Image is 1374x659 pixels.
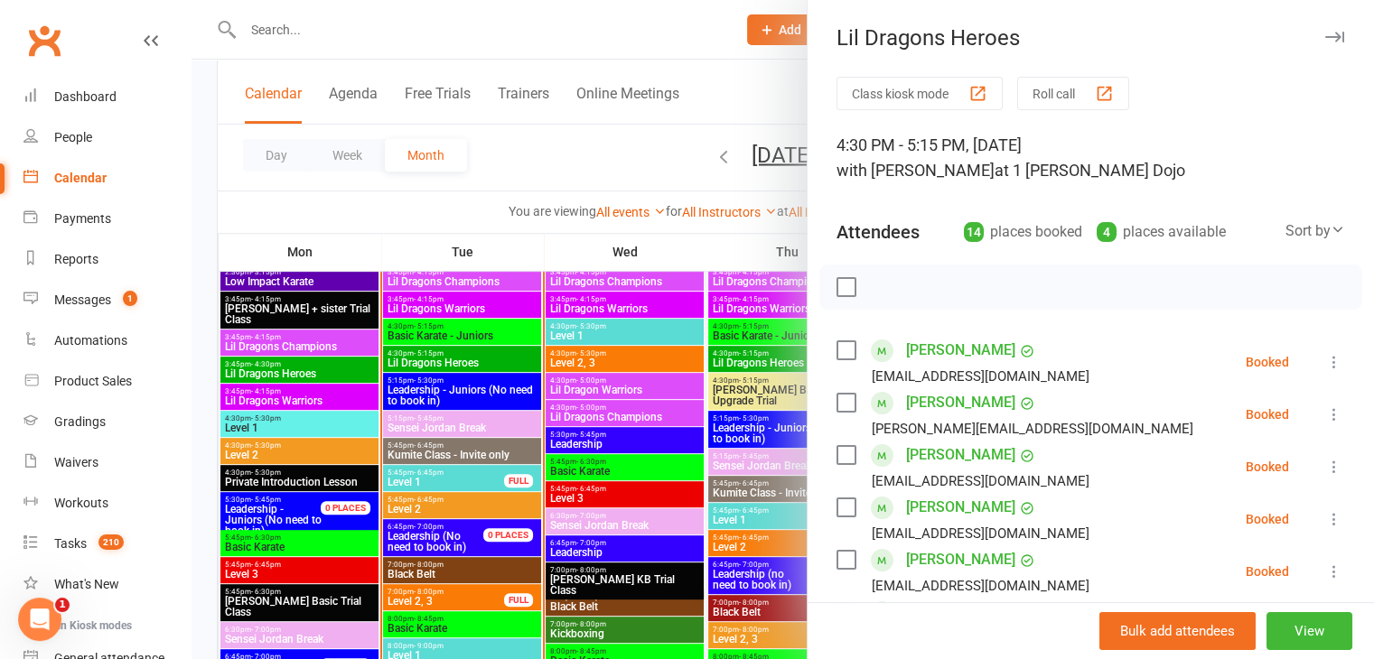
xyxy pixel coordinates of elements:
[1246,408,1289,421] div: Booked
[872,522,1089,545] div: [EMAIL_ADDRESS][DOMAIN_NAME]
[23,117,191,158] a: People
[808,25,1374,51] div: Lil Dragons Heroes
[54,252,98,266] div: Reports
[837,133,1345,183] div: 4:30 PM - 5:15 PM, [DATE]
[1017,77,1129,110] button: Roll call
[23,239,191,280] a: Reports
[872,417,1193,441] div: [PERSON_NAME][EMAIL_ADDRESS][DOMAIN_NAME]
[54,536,87,551] div: Tasks
[54,577,119,591] div: What's New
[872,574,1089,598] div: [EMAIL_ADDRESS][DOMAIN_NAME]
[54,374,132,388] div: Product Sales
[837,161,995,180] span: with [PERSON_NAME]
[23,199,191,239] a: Payments
[906,336,1015,365] a: [PERSON_NAME]
[1246,356,1289,368] div: Booked
[54,171,107,185] div: Calendar
[54,211,111,226] div: Payments
[54,414,106,429] div: Gradings
[1246,460,1289,473] div: Booked
[54,496,108,510] div: Workouts
[54,333,127,348] div: Automations
[98,534,124,550] span: 210
[23,158,191,199] a: Calendar
[964,222,984,242] div: 14
[906,545,1015,574] a: [PERSON_NAME]
[964,219,1082,245] div: places booked
[23,524,191,564] a: Tasks 210
[55,598,70,612] span: 1
[906,493,1015,522] a: [PERSON_NAME]
[1099,612,1256,650] button: Bulk add attendees
[906,598,1015,627] a: [PERSON_NAME]
[22,18,67,63] a: Clubworx
[23,361,191,402] a: Product Sales
[837,219,920,245] div: Attendees
[1246,565,1289,578] div: Booked
[54,89,117,104] div: Dashboard
[23,280,191,320] a: Messages 1
[54,130,92,144] div: People
[872,469,1089,493] div: [EMAIL_ADDRESS][DOMAIN_NAME]
[23,442,191,483] a: Waivers
[872,365,1089,388] div: [EMAIL_ADDRESS][DOMAIN_NAME]
[837,77,1003,110] button: Class kiosk mode
[1246,513,1289,525] div: Booked
[1097,222,1117,242] div: 4
[23,564,191,605] a: What's New
[906,388,1015,417] a: [PERSON_NAME]
[23,77,191,117] a: Dashboard
[1267,612,1352,650] button: View
[23,402,191,442] a: Gradings
[123,291,137,306] span: 1
[906,441,1015,469] a: [PERSON_NAME]
[23,320,191,361] a: Automations
[1285,219,1345,243] div: Sort by
[18,598,61,641] iframe: Intercom live chat
[995,161,1185,180] span: at 1 [PERSON_NAME] Dojo
[23,483,191,524] a: Workouts
[54,292,111,307] div: Messages
[1097,219,1226,245] div: places available
[54,455,98,469] div: Waivers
